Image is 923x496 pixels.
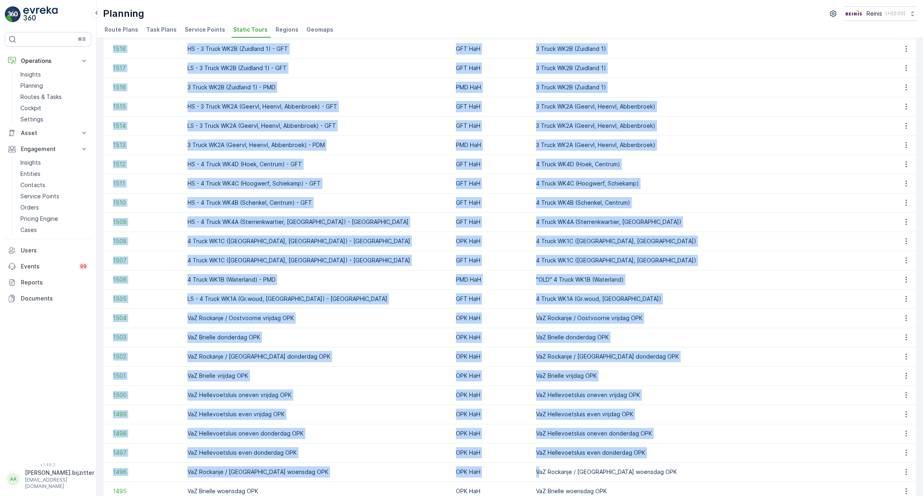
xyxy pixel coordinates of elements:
[452,308,532,328] td: OPK HaH
[5,258,91,274] a: Events99
[113,410,179,418] a: 1499
[452,135,532,155] td: PMD HaH
[113,237,179,245] a: 1508
[113,160,179,168] a: 1512
[113,314,179,322] a: 1504
[20,181,45,189] p: Contacts
[183,193,452,212] td: HS - 4 Truck WK4B (Schenkel, Centrum) - GFT
[183,251,452,270] td: 4 Truck WK1C ([GEOGRAPHIC_DATA], [GEOGRAPHIC_DATA]) - [GEOGRAPHIC_DATA]
[25,469,94,477] p: [PERSON_NAME].bijzitter
[17,80,91,91] a: Planning
[113,83,179,91] a: 1516
[844,6,917,21] button: Reinis(+02:00)
[113,199,179,207] a: 1510
[21,278,88,286] p: Reports
[17,179,91,191] a: Contacts
[113,256,179,264] a: 1507
[867,10,882,18] p: Reinis
[113,353,179,361] a: 1502
[20,170,40,178] p: Entities
[113,141,179,149] span: 1513
[5,462,91,467] span: v 1.49.2
[183,385,452,405] td: VaZ Hellevoetsluis oneven vrijdag OPK
[452,462,532,482] td: OPK HaH
[146,26,177,34] span: Task Plans
[20,104,41,112] p: Cockpit
[452,97,532,116] td: GFT HaH
[452,270,532,289] td: PMD HaH
[17,213,91,224] a: Pricing Engine
[113,103,179,111] span: 1515
[113,122,179,130] span: 1514
[185,26,225,34] span: Service Points
[452,289,532,308] td: GFT HaH
[183,174,452,193] td: HS - 4 Truck WK4C (Hoogwerf, Schiekamp) - GFT
[5,274,91,290] a: Reports
[452,347,532,366] td: OPK HaH
[183,39,452,58] td: HS - 3 Truck WK2B (Zuidland 1) - GFT
[113,179,179,188] a: 1511
[452,385,532,405] td: OPK HaH
[452,212,532,232] td: GFT HaH
[452,193,532,212] td: GFT HaH
[113,295,179,303] a: 1505
[113,429,179,438] a: 1498
[113,372,179,380] a: 1501
[113,64,179,72] span: 1517
[21,262,74,270] p: Events
[183,232,452,251] td: 4 Truck WK1C ([GEOGRAPHIC_DATA], [GEOGRAPHIC_DATA]) - [GEOGRAPHIC_DATA]
[306,26,333,34] span: Geomaps
[5,6,21,22] img: logo
[183,155,452,174] td: HS - 4 Truck WK4D (Hoek, Centrum) - GFT
[21,129,75,137] p: Asset
[21,246,88,254] p: Users
[78,36,86,42] p: ⌘B
[183,347,452,366] td: VaZ Rockanje / [GEOGRAPHIC_DATA] donderdag OPK
[113,218,179,226] a: 1509
[20,204,39,212] p: Orders
[5,242,91,258] a: Users
[452,155,532,174] td: GFT HaH
[17,224,91,236] a: Cases
[452,251,532,270] td: GFT HaH
[452,443,532,462] td: OPK HaH
[183,58,452,78] td: LS - 3 Truck WK2B (Zuidland 1) - GFT
[113,391,179,399] a: 1500
[20,93,62,101] p: Routes & Tasks
[21,145,75,153] p: Engagement
[20,159,41,167] p: Insights
[452,405,532,424] td: OPK HaH
[17,157,91,168] a: Insights
[17,91,91,103] a: Routes & Tasks
[183,116,452,135] td: LS - 3 Truck WK2A (Geervl, Heenvl, Abbenbroek) - GFT
[17,114,91,125] a: Settings
[25,477,94,490] p: [EMAIL_ADDRESS][DOMAIN_NAME]
[113,45,179,53] a: 1518
[113,333,179,341] span: 1503
[844,9,863,18] img: Reinis-Logo-Vrijstaand_Tekengebied-1-copy2_aBO4n7j.png
[452,232,532,251] td: OPK HaH
[452,116,532,135] td: GFT HaH
[452,328,532,347] td: OPK HaH
[17,103,91,114] a: Cockpit
[23,6,58,22] img: logo_light-DOdMpM7g.png
[20,215,58,223] p: Pricing Engine
[183,405,452,424] td: VaZ Hellevoetsluis even vrijdag OPK
[113,276,179,284] a: 1506
[20,226,37,234] p: Cases
[103,7,144,20] p: Planning
[113,449,179,457] a: 1497
[80,263,87,270] p: 99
